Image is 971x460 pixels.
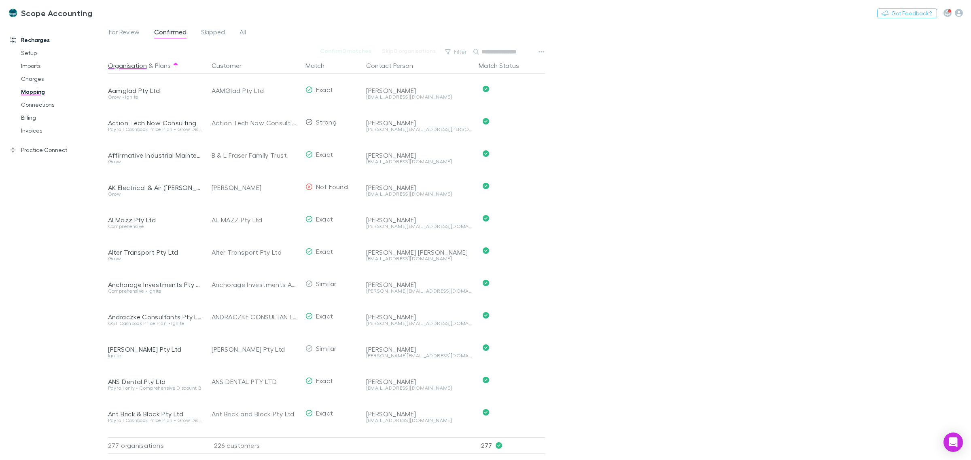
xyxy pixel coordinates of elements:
[2,143,114,156] a: Practice Connect
[366,151,472,159] div: [PERSON_NAME]
[108,345,202,353] div: [PERSON_NAME] Pty Ltd
[366,410,472,418] div: [PERSON_NAME]
[212,171,299,204] div: [PERSON_NAME]
[483,377,489,383] svg: Confirmed
[212,398,299,430] div: Ant Brick and Block Pty Ltd
[483,215,489,222] svg: Confirmed
[366,345,472,353] div: [PERSON_NAME]
[366,378,472,386] div: [PERSON_NAME]
[366,57,423,74] button: Contact Person
[316,118,337,126] span: Strong
[108,57,147,74] button: Organisation
[13,124,114,137] a: Invoices
[377,46,441,56] button: Skip0 organisations
[316,183,348,190] span: Not Found
[877,8,937,18] button: Got Feedback?
[316,344,337,352] span: Similar
[108,353,202,358] div: Ignite
[3,3,97,23] a: Scope Accounting
[366,127,472,132] div: [PERSON_NAME][EMAIL_ADDRESS][PERSON_NAME][DOMAIN_NAME]
[154,28,187,38] span: Confirmed
[212,204,299,236] div: AL MAZZ Pty Ltd
[366,321,472,326] div: [PERSON_NAME][EMAIL_ADDRESS][DOMAIN_NAME]
[108,57,202,74] div: &
[366,184,472,192] div: [PERSON_NAME]
[366,386,472,390] div: [EMAIL_ADDRESS][DOMAIN_NAME]
[108,289,202,293] div: Comprehensive • Ignite
[212,365,299,398] div: ANS DENTAL PTY LTD
[316,247,333,255] span: Exact
[108,127,202,132] div: Payroll Cashbook Price Plan • Grow Discount A
[2,34,114,46] a: Recharges
[205,437,302,454] div: 226 customers
[108,184,202,192] div: AK Electrical & Air ([PERSON_NAME])
[483,280,489,286] svg: Confirmed
[155,57,171,74] button: Plans
[212,268,299,301] div: Anchorage Investments Australia Pty Ltd
[483,183,489,189] svg: Confirmed
[316,215,333,223] span: Exact
[13,72,114,85] a: Charges
[366,256,472,261] div: [EMAIL_ADDRESS][DOMAIN_NAME]
[366,119,472,127] div: [PERSON_NAME]
[316,280,337,287] span: Similar
[316,409,333,417] span: Exact
[483,409,489,416] svg: Confirmed
[108,192,202,196] div: Grow
[212,74,299,107] div: AAMGlad Pty Ltd
[13,46,114,59] a: Setup
[21,8,92,18] h3: Scope Accounting
[108,410,202,418] div: Ant Brick & Block Pty Ltd
[108,119,202,127] div: Action Tech Now Consulting
[13,85,114,98] a: Mapping
[108,378,202,386] div: ANS Dental Pty Ltd
[212,301,299,333] div: ANDRACZKE CONSULTANTS PTY LTD
[109,28,140,38] span: For Review
[108,437,205,454] div: 277 organisations
[108,151,202,159] div: Affirmative Industrial Maintenance Pty Ltd
[943,433,963,452] div: Open Intercom Messenger
[483,247,489,254] svg: Confirmed
[483,86,489,92] svg: Confirmed
[108,95,202,99] div: Grow • Ignite
[316,312,333,320] span: Exact
[108,159,202,164] div: Grow
[366,289,472,293] div: [PERSON_NAME][EMAIL_ADDRESS][DOMAIN_NAME]
[305,57,334,74] button: Match
[212,107,299,139] div: Action Tech Now Consulting Pty Limited
[366,95,472,99] div: [EMAIL_ADDRESS][DOMAIN_NAME]
[13,59,114,72] a: Imports
[316,150,333,158] span: Exact
[481,438,545,453] p: 277
[8,8,18,18] img: Scope Accounting's Logo
[13,98,114,111] a: Connections
[108,386,202,390] div: Payroll only • Comprehensive Discount B
[108,256,202,261] div: Grow
[212,333,299,365] div: [PERSON_NAME] Pty Ltd
[441,47,472,57] button: Filter
[108,418,202,423] div: Payroll Cashbook Price Plan • Grow Discount A • Comprehensive
[366,313,472,321] div: [PERSON_NAME]
[212,139,299,171] div: B & L Fraser Family Trust
[316,86,333,93] span: Exact
[483,118,489,124] svg: Confirmed
[201,28,225,38] span: Skipped
[366,224,472,229] div: [PERSON_NAME][EMAIL_ADDRESS][DOMAIN_NAME]
[108,248,202,256] div: Alter Transport Pty Ltd
[366,281,472,289] div: [PERSON_NAME]
[108,224,202,229] div: Comprehensive
[108,281,202,289] div: Anchorage Investments Pty Ltd
[240,28,246,38] span: All
[108,87,202,95] div: Aamglad Pty Ltd
[483,150,489,157] svg: Confirmed
[366,87,472,95] div: [PERSON_NAME]
[108,216,202,224] div: Al Mazz Pty Ltd
[366,216,472,224] div: [PERSON_NAME]
[366,353,472,358] div: [PERSON_NAME][EMAIL_ADDRESS][DOMAIN_NAME]
[108,313,202,321] div: Andraczke Consultants Pty Ltd
[13,111,114,124] a: Billing
[366,192,472,196] div: [EMAIL_ADDRESS][DOMAIN_NAME]
[366,418,472,423] div: [EMAIL_ADDRESS][DOMAIN_NAME]
[483,312,489,319] svg: Confirmed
